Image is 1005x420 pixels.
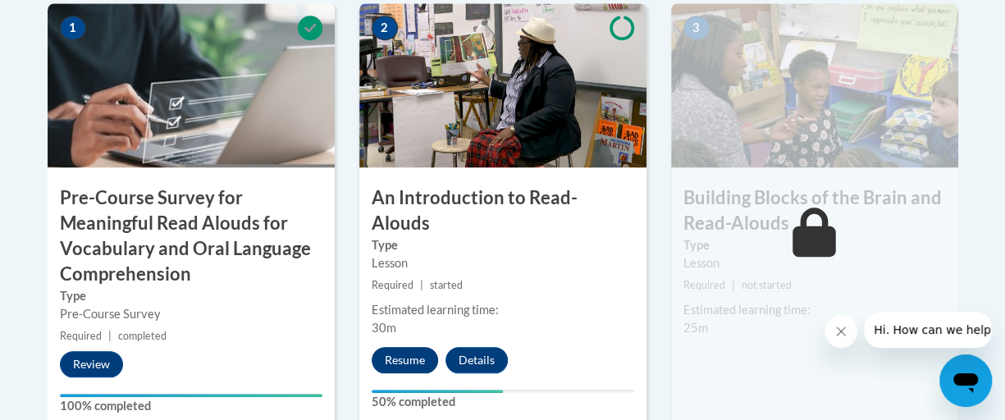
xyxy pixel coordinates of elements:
[445,347,508,373] button: Details
[683,16,710,40] span: 3
[60,397,322,415] label: 100% completed
[60,351,123,377] button: Review
[372,279,413,291] span: Required
[671,185,958,236] h3: Building Blocks of the Brain and Read-Alouds
[118,330,167,342] span: completed
[372,390,503,393] div: Your progress
[10,11,133,25] span: Hi. How can we help?
[48,185,335,286] h3: Pre-Course Survey for Meaningful Read Alouds for Vocabulary and Oral Language Comprehension
[420,279,423,291] span: |
[742,279,792,291] span: not started
[359,185,646,236] h3: An Introduction to Read-Alouds
[48,3,335,167] img: Course Image
[372,16,398,40] span: 2
[60,287,322,305] label: Type
[372,393,634,411] label: 50% completed
[372,301,634,319] div: Estimated learning time:
[359,3,646,167] img: Course Image
[939,354,992,407] iframe: Button to launch messaging window
[683,254,946,272] div: Lesson
[671,3,958,167] img: Course Image
[108,330,112,342] span: |
[372,347,438,373] button: Resume
[732,279,735,291] span: |
[683,236,946,254] label: Type
[60,330,102,342] span: Required
[864,312,992,348] iframe: Message from company
[825,315,857,348] iframe: Close message
[372,321,396,335] span: 30m
[372,236,634,254] label: Type
[60,394,322,397] div: Your progress
[60,16,86,40] span: 1
[683,301,946,319] div: Estimated learning time:
[60,305,322,323] div: Pre-Course Survey
[372,254,634,272] div: Lesson
[683,279,725,291] span: Required
[683,321,708,335] span: 25m
[430,279,463,291] span: started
